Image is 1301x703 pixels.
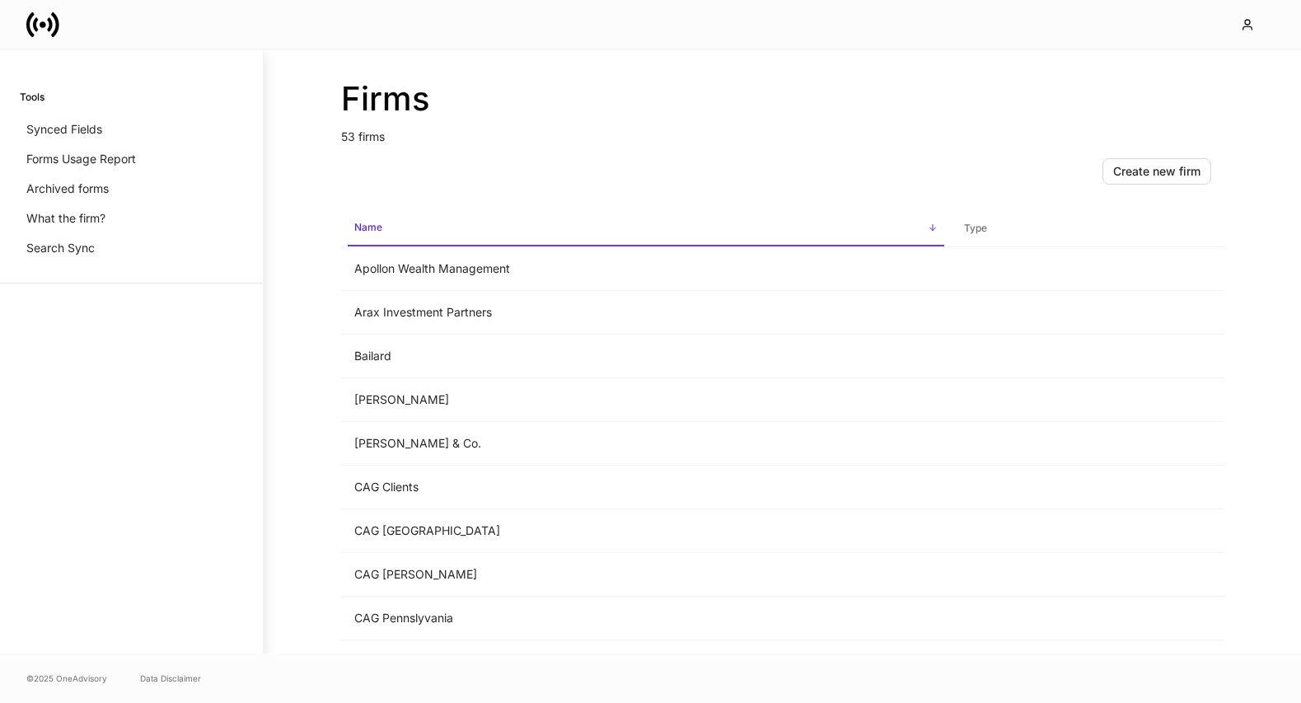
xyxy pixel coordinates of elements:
p: Search Sync [26,240,95,256]
button: Create new firm [1102,158,1211,185]
a: Search Sync [20,233,243,263]
p: What the firm? [26,210,105,227]
p: Synced Fields [26,121,102,138]
h6: Name [354,219,382,235]
h2: Firms [341,79,1224,119]
td: [PERSON_NAME] [341,378,951,422]
h6: Type [964,220,987,236]
h6: Tools [20,89,44,105]
td: Canopy Wealth [341,640,951,684]
span: Name [348,211,944,246]
td: [PERSON_NAME] & Co. [341,422,951,466]
td: CAG Pennslyvania [341,597,951,640]
td: CAG Clients [341,466,951,509]
p: Forms Usage Report [26,151,136,167]
span: Type [957,212,1218,246]
a: Data Disclaimer [140,672,201,685]
td: CAG [GEOGRAPHIC_DATA] [341,509,951,553]
td: CAG [PERSON_NAME] [341,553,951,597]
td: Apollon Wealth Management [341,247,951,291]
a: Synced Fields [20,115,243,144]
a: Forms Usage Report [20,144,243,174]
p: 53 firms [341,119,1224,145]
a: What the firm? [20,204,243,233]
a: Archived forms [20,174,243,204]
td: Bailard [341,335,951,378]
div: Create new firm [1113,163,1200,180]
p: Archived forms [26,180,109,197]
td: Arax Investment Partners [341,291,951,335]
span: © 2025 OneAdvisory [26,672,107,685]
